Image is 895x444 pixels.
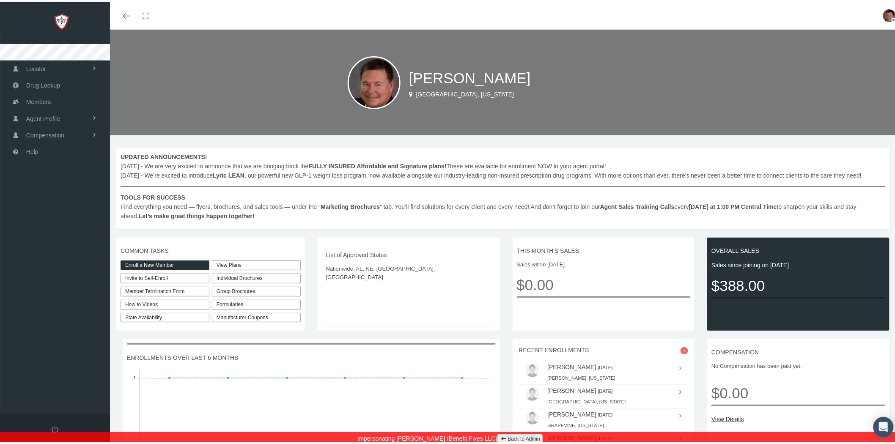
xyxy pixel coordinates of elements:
small: [PERSON_NAME], [US_STATE] [548,374,616,379]
div: Formularies [212,298,301,308]
span: Nationwide: AL, NE, [GEOGRAPHIC_DATA], [GEOGRAPHIC_DATA] [326,263,491,280]
a: Member Termination Form [121,285,209,295]
img: user-placeholder.jpg [526,362,539,375]
a: View Details [711,413,885,422]
span: Members [26,92,51,108]
div: Individual Brochures [212,272,301,282]
a: Manufacturer Coupons [212,311,301,321]
a: State Availability [121,311,209,321]
span: $0.00 [517,271,691,295]
span: Agent Profile [26,109,60,125]
b: FULLY INSURED Affordable and Signature plans! [309,161,447,168]
span: Sales within [DATE] [517,259,691,267]
div: Group Brochures [212,285,301,295]
span: 7 [681,345,688,353]
img: user-placeholder.jpg [526,386,539,399]
span: [DATE] - We are very excited to announce that we are bringing back the These are available for en... [121,151,885,219]
small: [DATE] [598,387,613,392]
span: Drug Lookup [26,76,60,92]
span: [GEOGRAPHIC_DATA], [US_STATE] [416,89,514,96]
a: Invite to Self-Enroll [121,272,209,282]
b: Lyric LEAN [213,170,244,177]
span: COMMON TASKS [121,244,301,254]
b: Let’s make great things happen together! [139,211,255,218]
b: UPDATED ANNOUNCEMENTS! [121,152,207,159]
img: user-placeholder.jpg [526,409,539,423]
a: [PERSON_NAME] [548,362,596,369]
span: ENROLLMENTS OVER LAST 6 MONTHS [127,351,496,361]
div: Open Intercom Messenger [873,415,894,436]
a: [PERSON_NAME] [548,409,596,416]
span: No Compensation has been paid yet. [711,360,885,369]
span: OVERALL SALES [711,244,885,254]
span: Sales since joining on [DATE] [711,259,885,268]
span: $388.00 [711,272,885,296]
img: S_Profile_Picture_9046.jpg [348,55,401,107]
tspan: 1 [134,374,136,379]
b: [DATE] at 1:00 PM Central Time [689,202,777,208]
b: Agent Sales Training Calls [600,202,675,208]
span: List of Approved States [326,249,491,258]
small: GRAPEVINE, [US_STATE] [548,421,604,426]
span: COMPENSATION [711,346,885,355]
small: [DATE] [598,363,613,368]
a: Back to Admin [497,433,543,442]
b: Marketing Brochures [321,202,380,208]
span: Locator [26,59,46,75]
span: Compensation [26,126,64,142]
span: THIS MONTH'S SALES [517,244,691,254]
span: [PERSON_NAME] [409,68,531,85]
a: Enroll a New Member [121,259,209,269]
img: Benefit Fixes LLC [11,9,113,30]
b: TOOLS FOR SUCCESS [121,192,185,199]
a: How to Videos [121,298,209,308]
span: Help [26,142,38,158]
small: [DATE] [598,411,613,416]
small: [GEOGRAPHIC_DATA], [US_STATE] [548,397,626,403]
a: [PERSON_NAME] [548,386,596,392]
span: $0.00 [711,373,885,403]
span: RECENT ENROLLMENTS [519,345,589,352]
a: View Plans [212,259,301,269]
